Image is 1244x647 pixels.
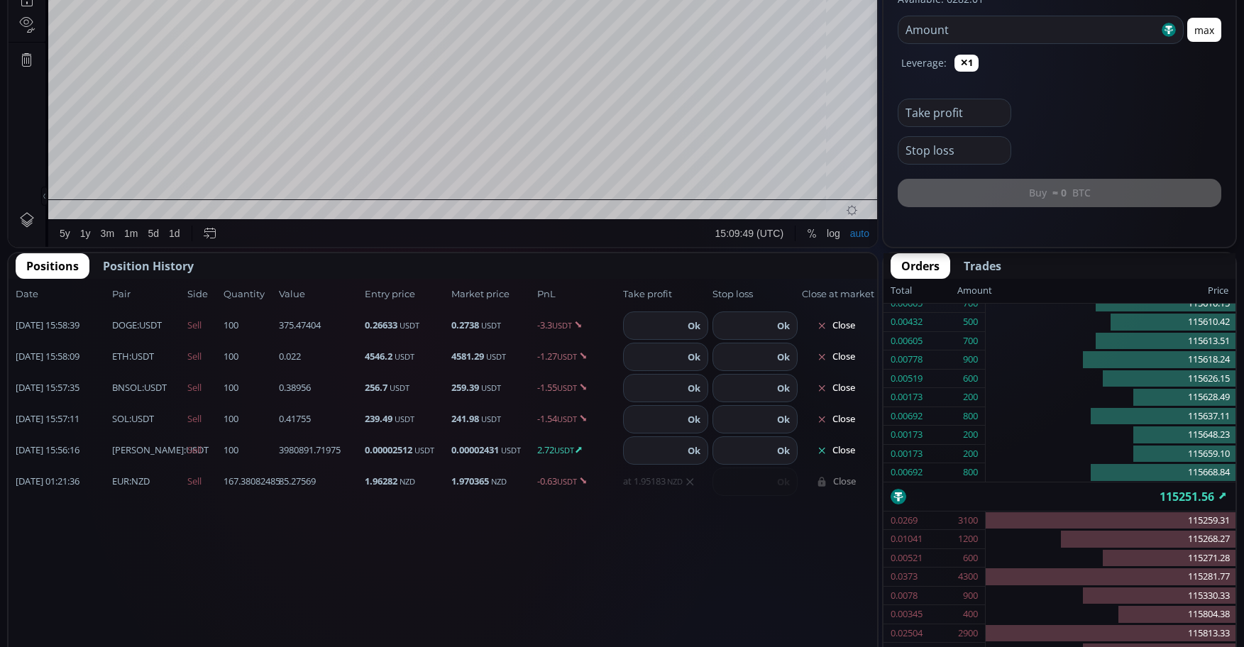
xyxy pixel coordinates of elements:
div: 1d [160,570,172,582]
div: 200 [963,388,978,407]
small: USDT [557,351,577,362]
button: Close [802,377,870,399]
span: Market price [451,287,533,302]
button: Ok [773,349,794,365]
div: 115628.49 [986,388,1235,407]
div: 1D [69,33,92,45]
div: 0.00692 [891,463,923,482]
span: 0.022 [279,350,360,364]
div: 900 [963,587,978,605]
span: Value [279,287,360,302]
div: 115330.33 [986,587,1235,606]
span: Entry price [365,287,446,302]
div: 115251.56 [286,35,329,45]
div: 500 [963,313,978,331]
div: BTC [46,33,69,45]
button: Ok [683,349,705,365]
span: -3.3 [537,319,619,333]
div: 1y [72,570,82,582]
div: 115259.31 [986,511,1235,531]
button: Trades [953,253,1012,279]
div: 0.00345 [891,605,923,624]
button: 15:09:49 (UTC) [702,563,780,590]
span: [DATE] 15:58:39 [16,319,108,333]
div: 0.00173 [891,388,923,407]
small: USDT [481,320,501,331]
small: USDT [557,414,577,424]
b: 0.26633 [365,319,397,331]
button: Ok [773,380,794,396]
div: 0.0078 [891,587,918,605]
div: 5d [140,570,151,582]
div: 115804.38 [986,605,1235,624]
div: 0.00692 [891,407,923,426]
small: NZD [400,476,415,487]
span: [DATE] 15:57:11 [16,412,108,426]
div: Bitcoin [92,33,134,45]
small: NZD [491,476,507,487]
div: 0.00605 [891,332,923,350]
b: 4581.29 [451,350,484,363]
div: Total [891,282,957,300]
div: 0.00173 [891,445,923,463]
small: USDT [501,445,521,455]
span: Trades [964,258,1001,275]
small: USDT [557,382,577,393]
div: 800 [963,407,978,426]
div:  [13,189,24,203]
div: Go to [190,563,213,590]
div: 900 [963,350,978,369]
span: Sell [187,412,219,426]
button: Close [802,439,870,462]
small: USDT [395,414,414,424]
div: 0.0269 [891,511,918,530]
button: Ok [773,411,794,427]
span: Position History [103,258,194,275]
div: log [818,570,832,582]
small: USDT [486,351,506,362]
div: D [121,8,128,19]
span: Stop loss [712,287,798,302]
span: 3980891.71975 [279,443,360,458]
div: 2900 [958,624,978,643]
span: 0.41755 [279,412,360,426]
div: 115659.10 [986,445,1235,464]
span: Sell [187,350,219,364]
div: 116109.00 [232,35,275,45]
span: :USDT [112,443,209,458]
div: 115610.15 [986,294,1235,314]
div: 115613.51 [986,332,1235,351]
span: -0.63 [537,475,619,489]
span: [DATE] 01:21:36 [16,475,108,489]
span: 0.38956 [279,381,360,395]
span: :USDT [112,412,154,426]
span: Pair [112,287,183,302]
div: Amount [957,282,992,300]
div: 115648.23 [986,426,1235,445]
div: 3m [92,570,106,582]
div: 400 [963,605,978,624]
div: 200 [963,426,978,444]
b: 239.49 [365,412,392,425]
span: Positions [26,258,79,275]
b: BNSOL [112,381,142,394]
div: 700 [963,332,978,350]
button: Close [802,314,870,337]
span: 100 [224,350,275,364]
span: Sell [187,475,219,489]
div: Indicators [265,8,308,19]
span: Side [187,287,219,302]
div: 600 [963,549,978,568]
b: 0.00002512 [365,443,412,456]
div: 115271.28 [986,549,1235,568]
div: auto [842,570,861,582]
div: 115637.11 [986,407,1235,426]
small: USDT [400,320,419,331]
div: −666.73 (−0.58%) [389,35,463,45]
span: 15:09:49 (UTC) [707,570,775,582]
b: 1.970365 [451,475,489,487]
span: [DATE] 15:57:35 [16,381,108,395]
div: 1m [116,570,129,582]
div: 115618.24 [986,350,1235,370]
b: 256.7 [365,381,387,394]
